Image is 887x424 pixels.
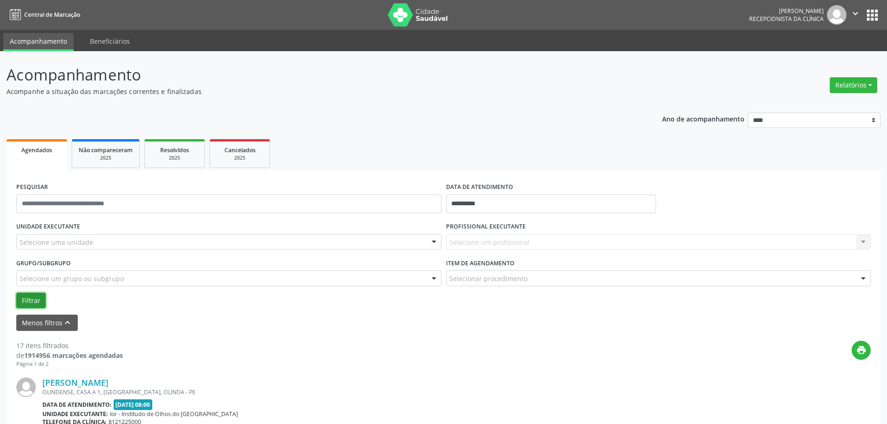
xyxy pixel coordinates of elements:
[864,7,880,23] button: apps
[856,345,867,355] i: print
[21,146,52,154] span: Agendados
[16,341,123,350] div: 17 itens filtrados
[830,77,877,93] button: Relatórios
[151,155,198,162] div: 2025
[3,33,74,51] a: Acompanhamento
[749,15,824,23] span: Recepcionista da clínica
[16,360,123,368] div: Página 1 de 2
[449,274,528,283] span: Selecionar procedimento
[827,5,846,25] img: img
[662,113,745,124] p: Ano de acompanhamento
[846,5,864,25] button: 
[42,377,108,388] a: [PERSON_NAME]
[110,410,238,418] span: Ior - Institudo de Olhos do [GEOGRAPHIC_DATA]
[446,180,513,195] label: DATA DE ATENDIMENTO
[160,146,189,154] span: Resolvidos
[16,377,36,397] img: img
[16,315,78,331] button: Menos filtroskeyboard_arrow_up
[217,155,263,162] div: 2025
[42,388,731,396] div: OLINDENSE, CASA A 1, [GEOGRAPHIC_DATA], OLINDA - PE
[16,220,80,234] label: UNIDADE EXECUTANTE
[83,33,136,49] a: Beneficiários
[62,317,73,328] i: keyboard_arrow_up
[850,8,860,19] i: 
[852,341,871,360] button: print
[7,87,618,96] p: Acompanhe a situação das marcações correntes e finalizadas
[24,11,80,19] span: Central de Marcação
[446,220,526,234] label: PROFISSIONAL EXECUTANTE
[16,350,123,360] div: de
[16,293,46,309] button: Filtrar
[24,351,123,360] strong: 1914956 marcações agendadas
[79,146,133,154] span: Não compareceram
[20,237,93,247] span: Selecione uma unidade
[20,274,124,283] span: Selecione um grupo ou subgrupo
[7,7,80,22] a: Central de Marcação
[446,256,515,270] label: Item de agendamento
[224,146,256,154] span: Cancelados
[7,63,618,87] p: Acompanhamento
[114,399,153,410] span: [DATE] 08:00
[16,180,48,195] label: PESQUISAR
[749,7,824,15] div: [PERSON_NAME]
[42,410,108,418] b: Unidade executante:
[16,256,71,270] label: Grupo/Subgrupo
[79,155,133,162] div: 2025
[42,401,112,409] b: Data de atendimento:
